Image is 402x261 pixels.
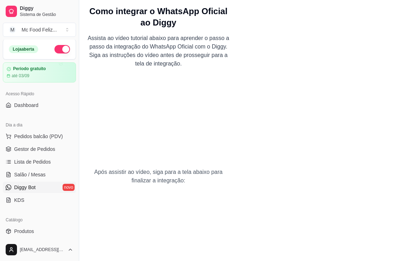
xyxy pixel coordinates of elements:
span: Salão / Mesas [14,171,46,178]
span: Dashboard [14,102,39,109]
span: KDS [14,197,24,204]
a: Produtos [3,226,76,237]
a: DiggySistema de Gestão [3,3,76,20]
button: [EMAIL_ADDRESS][DOMAIN_NAME] [3,241,76,258]
div: Dia a dia [3,119,76,131]
div: Acesso Rápido [3,88,76,100]
button: Pedidos balcão (PDV) [3,131,76,142]
span: Diggy [20,5,73,12]
p: Assista ao vídeo tutorial abaixo para aprender o passo a passo da integração do WhatsApp Oficial ... [85,34,232,68]
div: Catálogo [3,214,76,226]
a: Lista de Pedidos [3,156,76,168]
div: Loja aberta [9,45,38,53]
button: Alterar Status [54,45,70,53]
p: Após assistir ao vídeo, siga para a tela abaixo para finalizar a integração: [85,168,232,185]
span: Sistema de Gestão [20,12,73,17]
a: Período gratuitoaté 03/09 [3,62,76,83]
iframe: Tutorial Integração WhatsApp Oficial Diggy [85,76,232,159]
span: M [9,26,16,33]
article: até 03/09 [12,73,29,79]
h2: Como integrar o WhatsApp Oficial ao Diggy [85,6,232,28]
article: Período gratuito [13,66,46,72]
a: KDS [3,194,76,206]
span: Diggy Bot [14,184,36,191]
button: Select a team [3,23,76,37]
div: Mc Food Feliz ... [22,26,57,33]
span: [EMAIL_ADDRESS][DOMAIN_NAME] [20,247,65,253]
a: Salão / Mesas [3,169,76,180]
a: Gestor de Pedidos [3,143,76,155]
span: Lista de Pedidos [14,158,51,165]
span: Produtos [14,228,34,235]
span: Pedidos balcão (PDV) [14,133,63,140]
a: Dashboard [3,100,76,111]
a: Diggy Botnovo [3,182,76,193]
span: Gestor de Pedidos [14,146,55,153]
